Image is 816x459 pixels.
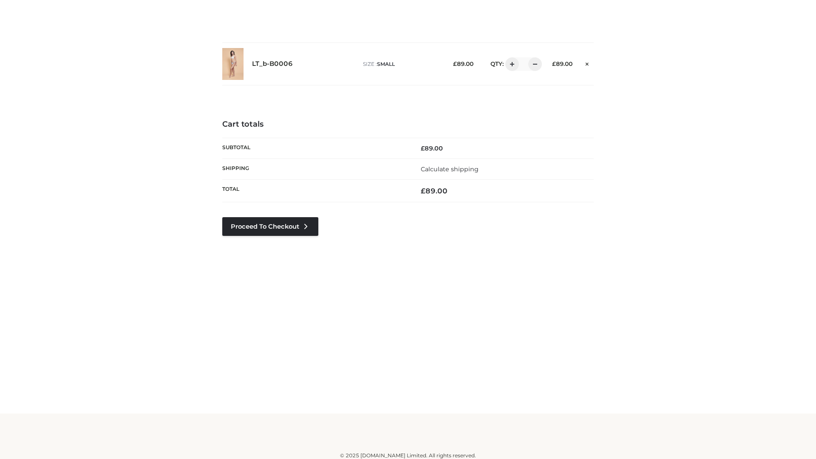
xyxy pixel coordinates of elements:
span: £ [421,187,425,195]
th: Subtotal [222,138,408,159]
th: Shipping [222,159,408,179]
div: QTY: [482,57,539,71]
bdi: 89.00 [453,60,473,67]
bdi: 89.00 [552,60,572,67]
span: SMALL [377,61,395,67]
h4: Cart totals [222,120,594,129]
a: LT_b-B0006 [252,60,293,68]
a: Calculate shipping [421,165,479,173]
bdi: 89.00 [421,187,448,195]
p: size : [363,60,440,68]
bdi: 89.00 [421,144,443,152]
a: Proceed to Checkout [222,217,318,236]
span: £ [453,60,457,67]
a: Remove this item [581,57,594,68]
span: £ [552,60,556,67]
span: £ [421,144,425,152]
th: Total [222,180,408,202]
